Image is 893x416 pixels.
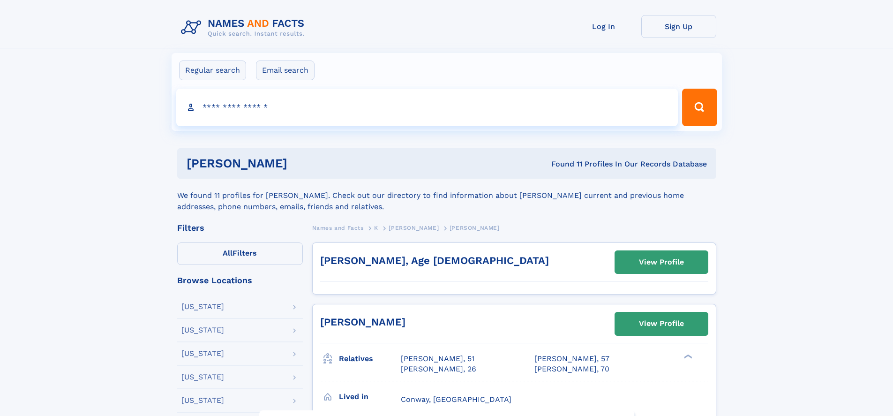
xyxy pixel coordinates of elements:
[639,251,684,273] div: View Profile
[312,222,364,234] a: Names and Facts
[374,222,378,234] a: K
[401,395,511,404] span: Conway, [GEOGRAPHIC_DATA]
[181,350,224,357] div: [US_STATE]
[615,312,708,335] a: View Profile
[320,255,549,266] a: [PERSON_NAME], Age [DEMOGRAPHIC_DATA]
[177,15,312,40] img: Logo Names and Facts
[177,179,716,212] div: We found 11 profiles for [PERSON_NAME]. Check out our directory to find information about [PERSON...
[339,351,401,367] h3: Relatives
[419,159,707,169] div: Found 11 Profiles In Our Records Database
[176,89,678,126] input: search input
[639,313,684,334] div: View Profile
[641,15,716,38] a: Sign Up
[177,276,303,285] div: Browse Locations
[682,89,717,126] button: Search Button
[179,61,246,80] label: Regular search
[374,225,378,231] span: K
[682,353,693,359] div: ❯
[177,242,303,265] label: Filters
[181,326,224,334] div: [US_STATE]
[256,61,315,80] label: Email search
[566,15,641,38] a: Log In
[177,224,303,232] div: Filters
[181,397,224,404] div: [US_STATE]
[534,354,609,364] a: [PERSON_NAME], 57
[320,316,405,328] a: [PERSON_NAME]
[534,364,609,374] a: [PERSON_NAME], 70
[401,364,476,374] a: [PERSON_NAME], 26
[450,225,500,231] span: [PERSON_NAME]
[339,389,401,405] h3: Lived in
[187,158,420,169] h1: [PERSON_NAME]
[181,373,224,381] div: [US_STATE]
[223,249,233,257] span: All
[389,225,439,231] span: [PERSON_NAME]
[181,303,224,310] div: [US_STATE]
[401,354,474,364] a: [PERSON_NAME], 51
[389,222,439,234] a: [PERSON_NAME]
[615,251,708,273] a: View Profile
